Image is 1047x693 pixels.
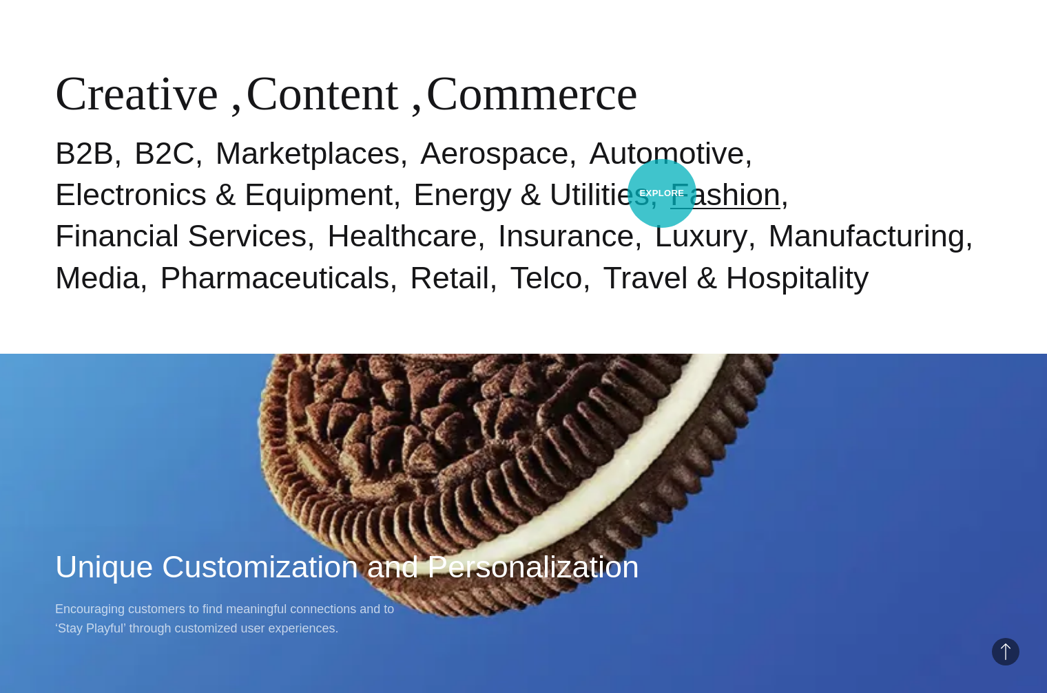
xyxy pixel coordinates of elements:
a: Insurance [498,218,634,253]
a: Energy & Utilities [413,177,650,212]
a: Automotive [589,136,744,171]
a: B2B [55,136,114,171]
a: Aerospace [420,136,568,171]
a: Media [55,260,140,295]
span: , [231,67,243,120]
a: Manufacturing [769,218,965,253]
a: Content [246,67,399,120]
a: Commerce [426,67,638,120]
h2: Unique Customization and Personalization [55,546,992,588]
a: Creative [55,67,218,120]
a: Telco [510,260,582,295]
a: Luxury [655,218,748,253]
a: Financial Services [55,218,307,253]
button: Back to Top [992,638,1019,665]
a: B2C [134,136,195,171]
a: Healthcare [327,218,477,253]
a: Marketplaces [216,136,400,171]
span: , [411,67,423,120]
a: Fashion [670,177,780,212]
a: Electronics & Equipment [55,177,393,212]
a: Retail [410,260,489,295]
p: Encouraging customers to find meaningful connections and to ‘Stay Playful’ through customized use... [55,599,400,638]
a: Pharmaceuticals [160,260,390,295]
a: Travel & Hospitality [603,260,869,295]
